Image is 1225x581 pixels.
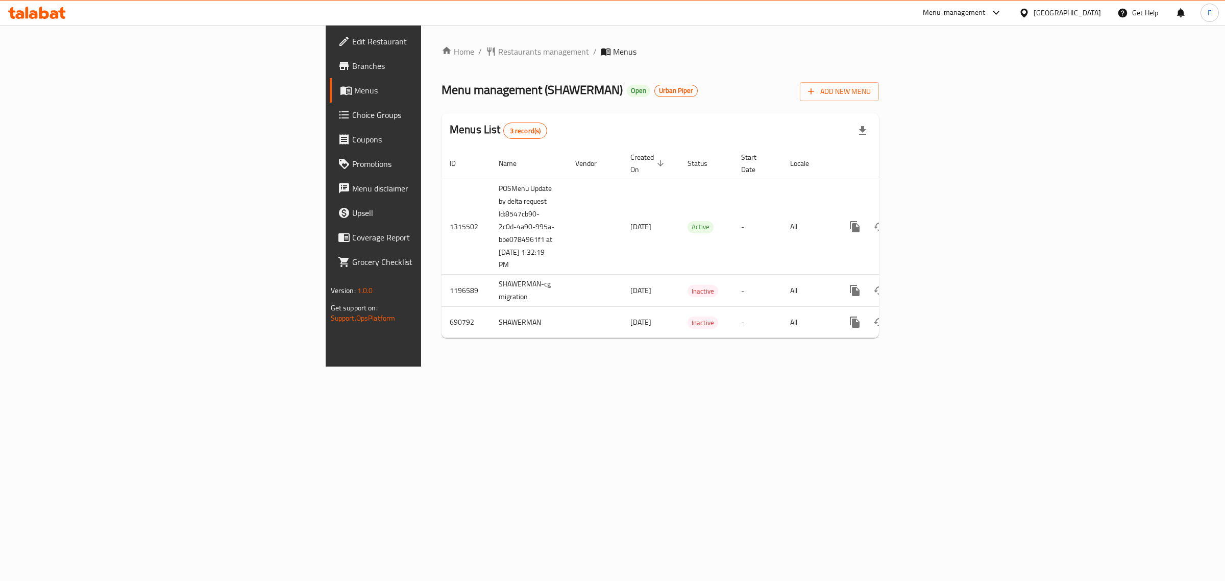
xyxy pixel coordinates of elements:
[741,151,770,176] span: Start Date
[450,122,547,139] h2: Menus List
[352,60,522,72] span: Branches
[352,158,522,170] span: Promotions
[330,29,530,54] a: Edit Restaurant
[630,284,651,297] span: [DATE]
[593,45,597,58] li: /
[808,85,871,98] span: Add New Menu
[330,127,530,152] a: Coupons
[843,310,867,334] button: more
[630,316,651,329] span: [DATE]
[352,133,522,146] span: Coupons
[352,207,522,219] span: Upsell
[867,310,892,334] button: Change Status
[733,307,782,338] td: -
[354,84,522,96] span: Menus
[352,182,522,195] span: Menu disclaimer
[627,86,650,95] span: Open
[843,278,867,303] button: more
[442,45,879,58] nav: breadcrumb
[782,307,835,338] td: All
[357,284,373,297] span: 1.0.0
[655,86,697,95] span: Urban Piper
[330,250,530,274] a: Grocery Checklist
[504,126,547,136] span: 3 record(s)
[688,157,721,170] span: Status
[330,78,530,103] a: Menus
[331,284,356,297] span: Version:
[923,7,986,19] div: Menu-management
[782,179,835,275] td: All
[330,176,530,201] a: Menu disclaimer
[790,157,822,170] span: Locale
[442,78,623,101] span: Menu management ( SHAWERMAN )
[330,103,530,127] a: Choice Groups
[575,157,610,170] span: Vendor
[1208,7,1211,18] span: F
[486,45,589,58] a: Restaurants management
[800,82,879,101] button: Add New Menu
[499,157,530,170] span: Name
[330,201,530,225] a: Upsell
[688,285,718,297] span: Inactive
[782,275,835,307] td: All
[1034,7,1101,18] div: [GEOGRAPHIC_DATA]
[733,275,782,307] td: -
[627,85,650,97] div: Open
[630,151,667,176] span: Created On
[450,157,469,170] span: ID
[867,214,892,239] button: Change Status
[330,54,530,78] a: Branches
[630,220,651,233] span: [DATE]
[688,221,714,233] span: Active
[688,317,718,329] span: Inactive
[867,278,892,303] button: Change Status
[498,45,589,58] span: Restaurants management
[843,214,867,239] button: more
[733,179,782,275] td: -
[503,123,548,139] div: Total records count
[352,109,522,121] span: Choice Groups
[330,225,530,250] a: Coverage Report
[613,45,636,58] span: Menus
[331,311,396,325] a: Support.OpsPlatform
[442,148,949,338] table: enhanced table
[352,231,522,244] span: Coverage Report
[850,118,875,143] div: Export file
[331,301,378,314] span: Get support on:
[352,256,522,268] span: Grocery Checklist
[330,152,530,176] a: Promotions
[835,148,949,179] th: Actions
[352,35,522,47] span: Edit Restaurant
